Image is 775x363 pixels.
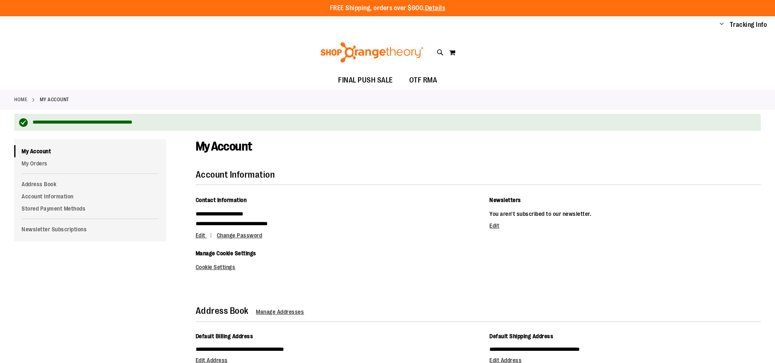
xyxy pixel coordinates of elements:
a: Edit [489,222,499,229]
a: Home [14,96,27,103]
a: Change Password [217,232,262,239]
a: My Account [14,145,166,157]
span: Newsletters [489,197,521,203]
strong: My Account [40,96,69,103]
p: You aren't subscribed to our newsletter. [489,209,761,219]
img: Shop Orangetheory [319,42,425,63]
button: Account menu [720,21,724,29]
a: Newsletter Subscriptions [14,223,166,235]
a: Manage Addresses [256,309,304,315]
a: My Orders [14,157,166,170]
strong: Account Information [196,170,275,180]
a: Edit [196,232,216,239]
span: Edit [196,232,205,239]
strong: Address Book [196,306,249,316]
a: Account Information [14,190,166,202]
span: OTF RMA [409,71,437,89]
a: OTF RMA [401,71,445,90]
a: Tracking Info [730,20,767,29]
a: FINAL PUSH SALE [330,71,401,90]
span: Manage Cookie Settings [196,250,256,256]
span: Default Billing Address [196,333,253,339]
a: Details [425,4,445,12]
span: Default Shipping Address [489,333,553,339]
a: Address Book [14,178,166,190]
p: FREE Shipping, orders over $600. [330,4,445,13]
a: Stored Payment Methods [14,202,166,215]
span: Contact Information [196,197,247,203]
span: FINAL PUSH SALE [338,71,393,89]
span: My Account [196,139,252,153]
a: Cookie Settings [196,264,236,270]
